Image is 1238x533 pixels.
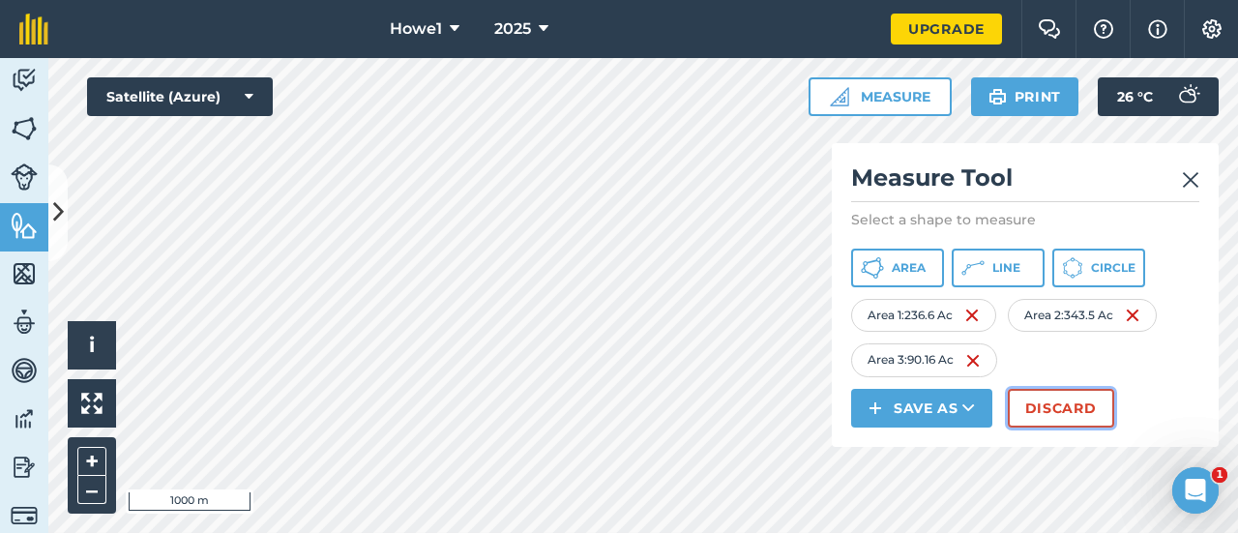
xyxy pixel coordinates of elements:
button: Measure [809,77,952,116]
a: Upgrade [891,14,1002,44]
span: Circle [1091,260,1135,276]
button: Save as [851,389,992,428]
img: Ruler icon [830,87,849,106]
button: – [77,476,106,504]
span: i [89,333,95,357]
button: Satellite (Azure) [87,77,273,116]
img: svg+xml;base64,PHN2ZyB4bWxucz0iaHR0cDovL3d3dy53My5vcmcvMjAwMC9zdmciIHdpZHRoPSIxNCIgaGVpZ2h0PSIyNC... [869,397,882,420]
span: Howe1 [390,17,442,41]
img: svg+xml;base64,PD94bWwgdmVyc2lvbj0iMS4wIiBlbmNvZGluZz0idXRmLTgiPz4KPCEtLSBHZW5lcmF0b3I6IEFkb2JlIE... [11,502,38,529]
img: svg+xml;base64,PD94bWwgdmVyc2lvbj0iMS4wIiBlbmNvZGluZz0idXRmLTgiPz4KPCEtLSBHZW5lcmF0b3I6IEFkb2JlIE... [11,308,38,337]
button: + [77,447,106,476]
span: 2025 [494,17,531,41]
img: svg+xml;base64,PD94bWwgdmVyc2lvbj0iMS4wIiBlbmNvZGluZz0idXRmLTgiPz4KPCEtLSBHZW5lcmF0b3I6IEFkb2JlIE... [11,163,38,191]
img: fieldmargin Logo [19,14,48,44]
button: Line [952,249,1045,287]
img: svg+xml;base64,PD94bWwgdmVyc2lvbj0iMS4wIiBlbmNvZGluZz0idXRmLTgiPz4KPCEtLSBHZW5lcmF0b3I6IEFkb2JlIE... [1168,77,1207,116]
span: Area [892,260,926,276]
p: Select a shape to measure [851,210,1199,229]
img: svg+xml;base64,PHN2ZyB4bWxucz0iaHR0cDovL3d3dy53My5vcmcvMjAwMC9zdmciIHdpZHRoPSI1NiIgaGVpZ2h0PSI2MC... [11,114,38,143]
button: Circle [1052,249,1145,287]
img: svg+xml;base64,PHN2ZyB4bWxucz0iaHR0cDovL3d3dy53My5vcmcvMjAwMC9zdmciIHdpZHRoPSIxNyIgaGVpZ2h0PSIxNy... [1148,17,1167,41]
span: 1 [1212,467,1227,483]
img: svg+xml;base64,PHN2ZyB4bWxucz0iaHR0cDovL3d3dy53My5vcmcvMjAwMC9zdmciIHdpZHRoPSI1NiIgaGVpZ2h0PSI2MC... [11,259,38,288]
button: Discard [1008,389,1114,428]
img: Four arrows, one pointing top left, one top right, one bottom right and the last bottom left [81,393,103,414]
img: A cog icon [1200,19,1223,39]
img: Two speech bubbles overlapping with the left bubble in the forefront [1038,19,1061,39]
img: svg+xml;base64,PD94bWwgdmVyc2lvbj0iMS4wIiBlbmNvZGluZz0idXRmLTgiPz4KPCEtLSBHZW5lcmF0b3I6IEFkb2JlIE... [11,356,38,385]
img: A question mark icon [1092,19,1115,39]
img: svg+xml;base64,PHN2ZyB4bWxucz0iaHR0cDovL3d3dy53My5vcmcvMjAwMC9zdmciIHdpZHRoPSIxNiIgaGVpZ2h0PSIyNC... [965,349,981,372]
img: svg+xml;base64,PHN2ZyB4bWxucz0iaHR0cDovL3d3dy53My5vcmcvMjAwMC9zdmciIHdpZHRoPSIxNiIgaGVpZ2h0PSIyNC... [964,304,980,327]
img: svg+xml;base64,PHN2ZyB4bWxucz0iaHR0cDovL3d3dy53My5vcmcvMjAwMC9zdmciIHdpZHRoPSI1NiIgaGVpZ2h0PSI2MC... [11,211,38,240]
div: Area 3 : 90.16 Ac [851,343,997,376]
button: i [68,321,116,370]
img: svg+xml;base64,PD94bWwgdmVyc2lvbj0iMS4wIiBlbmNvZGluZz0idXRmLTgiPz4KPCEtLSBHZW5lcmF0b3I6IEFkb2JlIE... [11,453,38,482]
button: Area [851,249,944,287]
span: Line [992,260,1020,276]
img: svg+xml;base64,PHN2ZyB4bWxucz0iaHR0cDovL3d3dy53My5vcmcvMjAwMC9zdmciIHdpZHRoPSIyMiIgaGVpZ2h0PSIzMC... [1182,168,1199,192]
h2: Measure Tool [851,163,1199,202]
img: svg+xml;base64,PD94bWwgdmVyc2lvbj0iMS4wIiBlbmNvZGluZz0idXRmLTgiPz4KPCEtLSBHZW5lcmF0b3I6IEFkb2JlIE... [11,404,38,433]
img: svg+xml;base64,PHN2ZyB4bWxucz0iaHR0cDovL3d3dy53My5vcmcvMjAwMC9zdmciIHdpZHRoPSIxOSIgaGVpZ2h0PSIyNC... [988,85,1007,108]
iframe: Intercom live chat [1172,467,1219,514]
button: Print [971,77,1079,116]
img: svg+xml;base64,PD94bWwgdmVyc2lvbj0iMS4wIiBlbmNvZGluZz0idXRmLTgiPz4KPCEtLSBHZW5lcmF0b3I6IEFkb2JlIE... [11,66,38,95]
span: 26 ° C [1117,77,1153,116]
button: 26 °C [1098,77,1219,116]
div: Area 2 : 343.5 Ac [1008,299,1157,332]
img: svg+xml;base64,PHN2ZyB4bWxucz0iaHR0cDovL3d3dy53My5vcmcvMjAwMC9zdmciIHdpZHRoPSIxNiIgaGVpZ2h0PSIyNC... [1125,304,1140,327]
div: Area 1 : 236.6 Ac [851,299,996,332]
